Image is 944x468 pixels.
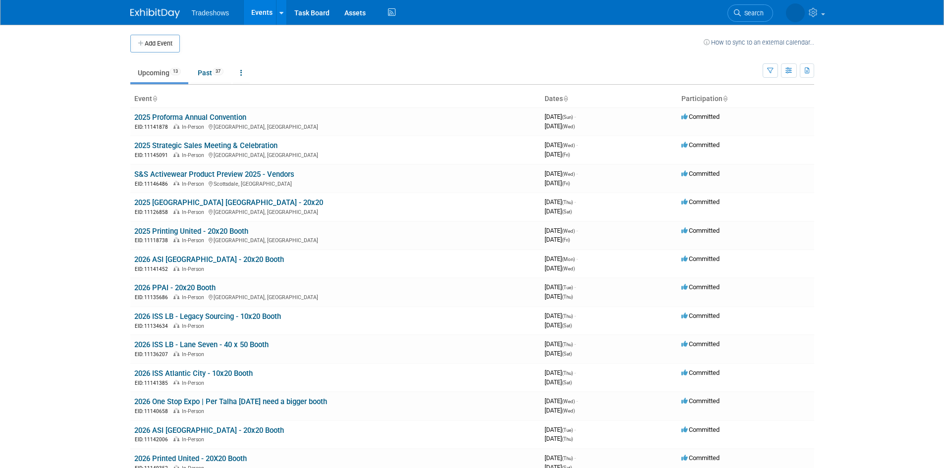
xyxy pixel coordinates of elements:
[576,255,578,262] span: -
[135,153,172,158] span: EID: 11145091
[130,63,188,82] a: Upcoming13
[173,181,179,186] img: In-Person Event
[173,436,179,441] img: In-Person Event
[134,227,248,236] a: 2025 Printing United - 20x20 Booth
[681,397,720,405] span: Committed
[135,124,172,130] span: EID: 11141878
[173,351,179,356] img: In-Person Event
[182,237,207,244] span: In-Person
[182,152,207,158] span: In-Person
[574,312,576,319] span: -
[134,255,284,264] a: 2026 ASI [GEOGRAPHIC_DATA] - 20x20 Booth
[135,437,172,442] span: EID: 11142006
[681,113,720,120] span: Committed
[727,4,773,22] a: Search
[562,200,573,205] span: (Thu)
[545,141,578,149] span: [DATE]
[134,283,216,292] a: 2026 PPAI - 20x20 Booth
[134,141,278,150] a: 2025 Strategic Sales Meeting & Celebration
[134,454,247,463] a: 2026 Printed United - 20X20 Booth
[182,323,207,329] span: In-Person
[562,257,575,262] span: (Mon)
[135,295,172,300] span: EID: 11135686
[182,209,207,215] span: In-Person
[786,3,805,22] img: Janet Wong
[134,340,269,349] a: 2026 ISS LB - Lane Seven - 40 x 50 Booth
[545,454,576,462] span: [DATE]
[173,237,179,242] img: In-Person Event
[134,122,537,131] div: [GEOGRAPHIC_DATA], [GEOGRAPHIC_DATA]
[562,294,573,300] span: (Thu)
[173,266,179,271] img: In-Person Event
[213,68,223,75] span: 37
[677,91,814,107] th: Participation
[134,170,294,179] a: S&S Activewear Product Preview 2025 - Vendors
[134,397,327,406] a: 2026 One Stop Expo | Per Talha [DATE] need a bigger booth
[681,227,720,234] span: Committed
[135,323,172,329] span: EID: 11134634
[741,9,764,17] span: Search
[681,312,720,319] span: Committed
[562,436,573,442] span: (Thu)
[562,266,575,271] span: (Wed)
[545,312,576,319] span: [DATE]
[545,283,576,291] span: [DATE]
[545,397,578,405] span: [DATE]
[134,208,537,216] div: [GEOGRAPHIC_DATA], [GEOGRAPHIC_DATA]
[681,283,720,291] span: Committed
[681,255,720,262] span: Committed
[135,266,172,272] span: EID: 11141452
[190,63,231,82] a: Past37
[681,198,720,206] span: Committed
[182,408,207,415] span: In-Person
[134,312,281,321] a: 2026 ISS LB - Legacy Sourcing - 10x20 Booth
[182,181,207,187] span: In-Person
[576,397,578,405] span: -
[574,426,576,433] span: -
[545,407,575,414] span: [DATE]
[152,95,157,103] a: Sort by Event Name
[134,426,284,435] a: 2026 ASI [GEOGRAPHIC_DATA] - 20x20 Booth
[562,408,575,414] span: (Wed)
[130,91,541,107] th: Event
[182,266,207,272] span: In-Person
[562,181,570,186] span: (Fri)
[562,285,573,290] span: (Tue)
[173,152,179,157] img: In-Person Event
[562,124,575,129] span: (Wed)
[562,143,575,148] span: (Wed)
[130,35,180,52] button: Add Event
[681,454,720,462] span: Committed
[545,369,576,376] span: [DATE]
[681,369,720,376] span: Committed
[545,179,570,187] span: [DATE]
[562,342,573,347] span: (Thu)
[562,380,572,385] span: (Sat)
[562,237,570,243] span: (Fri)
[574,283,576,291] span: -
[681,141,720,149] span: Committed
[173,323,179,328] img: In-Person Event
[562,456,573,461] span: (Thu)
[130,8,180,18] img: ExhibitDay
[574,369,576,376] span: -
[562,152,570,157] span: (Fri)
[545,264,575,272] span: [DATE]
[576,170,578,177] span: -
[545,198,576,206] span: [DATE]
[545,122,575,130] span: [DATE]
[135,181,172,187] span: EID: 11146486
[681,340,720,348] span: Committed
[574,113,576,120] span: -
[135,209,172,215] span: EID: 11126858
[562,351,572,357] span: (Sat)
[681,170,720,177] span: Committed
[545,340,576,348] span: [DATE]
[173,209,179,214] img: In-Person Event
[134,293,537,301] div: [GEOGRAPHIC_DATA], [GEOGRAPHIC_DATA]
[704,39,814,46] a: How to sync to an external calendar...
[574,198,576,206] span: -
[545,378,572,386] span: [DATE]
[545,321,572,329] span: [DATE]
[563,95,568,103] a: Sort by Start Date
